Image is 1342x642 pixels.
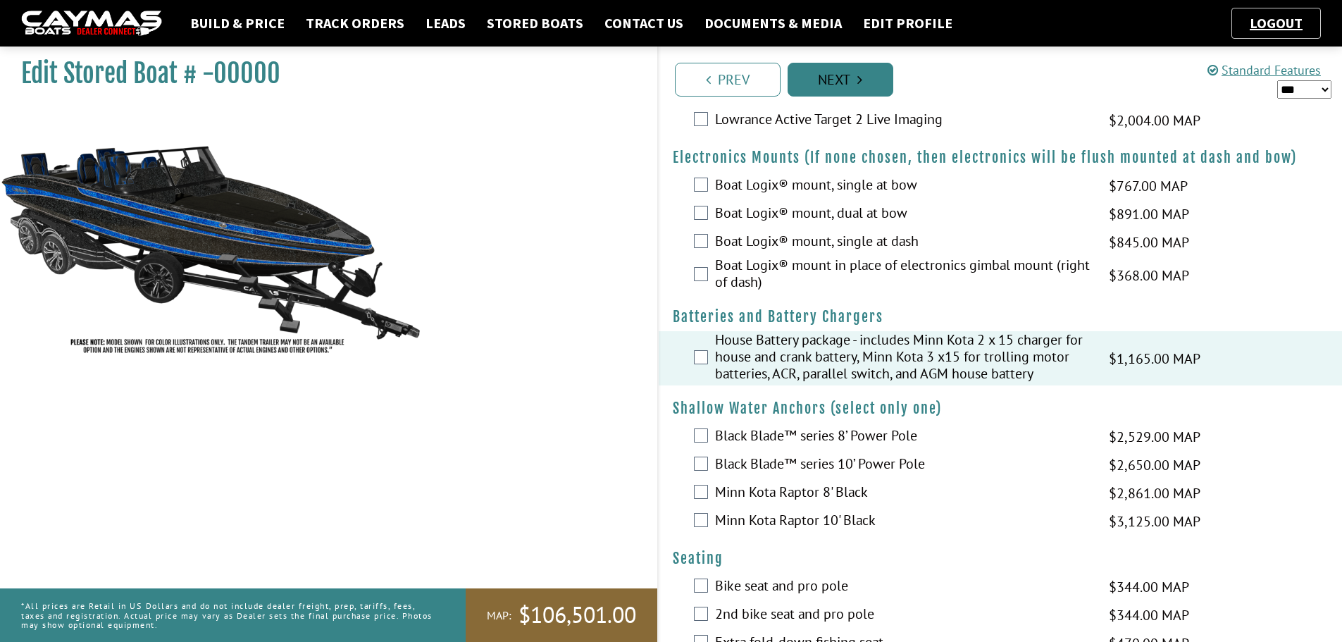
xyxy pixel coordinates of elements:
span: $106,501.00 [518,600,636,630]
a: Stored Boats [480,14,590,32]
label: Bike seat and pro pole [715,577,1091,598]
label: Boat Logix® mount, single at dash [715,233,1091,253]
h4: Seating [673,550,1329,567]
h1: Edit Stored Boat # -00000 [21,58,622,89]
a: Contact Us [597,14,690,32]
label: Black Blade™ series 8’ Power Pole [715,427,1091,447]
a: Build & Price [183,14,292,32]
span: $3,125.00 MAP [1109,511,1200,532]
span: $845.00 MAP [1109,232,1189,253]
p: *All prices are Retail in US Dollars and do not include dealer freight, prep, tariffs, fees, taxe... [21,594,434,636]
span: MAP: [487,608,511,623]
label: Lowrance Active Target 2 Live Imaging [715,111,1091,131]
a: Next [788,63,893,97]
label: House Battery package - includes Minn Kota 2 x 15 charger for house and crank battery, Minn Kota ... [715,331,1091,385]
label: Minn Kota Raptor 10' Black [715,512,1091,532]
label: Black Blade™ series 10’ Power Pole [715,455,1091,476]
span: $1,165.00 MAP [1109,348,1200,369]
label: Boat Logix® mount, dual at bow [715,204,1091,225]
span: $368.00 MAP [1109,265,1189,286]
span: $2,861.00 MAP [1109,483,1200,504]
span: $2,650.00 MAP [1109,455,1200,476]
span: $2,529.00 MAP [1109,426,1200,447]
a: MAP:$106,501.00 [466,588,657,642]
label: Boat Logix® mount, single at bow [715,176,1091,197]
a: Track Orders [299,14,411,32]
span: $344.00 MAP [1109,605,1189,626]
label: 2nd bike seat and pro pole [715,605,1091,626]
img: caymas-dealer-connect-2ed40d3bc7270c1d8d7ffb4b79bf05adc795679939227970def78ec6f6c03838.gif [21,11,162,37]
span: $344.00 MAP [1109,576,1189,598]
label: Boat Logix® mount in place of electronics gimbal mount (right of dash) [715,257,1091,294]
a: Logout [1243,14,1310,32]
a: Edit Profile [856,14,959,32]
span: $2,004.00 MAP [1109,110,1200,131]
span: $891.00 MAP [1109,204,1189,225]
h4: Electronics Mounts (If none chosen, then electronics will be flush mounted at dash and bow) [673,149,1329,166]
a: Prev [675,63,781,97]
a: Documents & Media [697,14,849,32]
h4: Shallow Water Anchors (select only one) [673,400,1329,417]
label: Minn Kota Raptor 8' Black [715,483,1091,504]
span: $767.00 MAP [1109,175,1188,197]
a: Leads [418,14,473,32]
h4: Batteries and Battery Chargers [673,308,1329,326]
a: Standard Features [1207,62,1321,78]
